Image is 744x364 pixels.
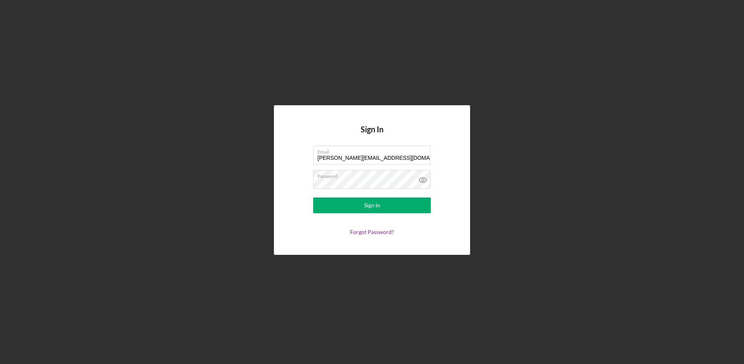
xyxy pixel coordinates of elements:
div: Sign In [364,198,380,213]
label: Password [317,170,430,179]
h4: Sign In [361,125,383,146]
a: Forgot Password? [350,229,394,235]
label: Email [317,146,430,155]
button: Sign In [313,198,431,213]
